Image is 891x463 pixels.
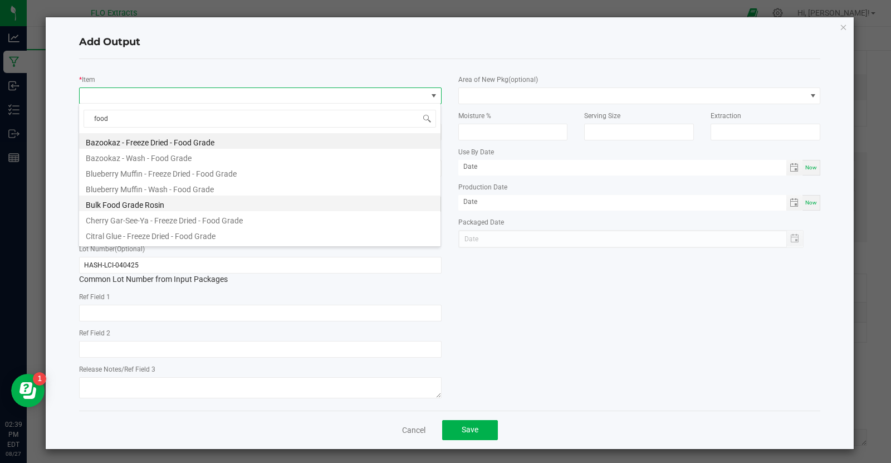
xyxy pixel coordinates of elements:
[79,244,145,254] label: Lot Number
[458,217,504,227] label: Packaged Date
[711,111,741,121] label: Extraction
[584,111,620,121] label: Serving Size
[458,111,491,121] label: Moisture %
[442,420,498,440] button: Save
[79,364,155,374] label: Release Notes/Ref Field 3
[79,328,110,338] label: Ref Field 2
[458,160,787,174] input: Date
[458,195,787,209] input: Date
[79,35,821,50] h4: Add Output
[115,245,145,253] span: (Optional)
[458,182,507,192] label: Production Date
[402,425,425,436] a: Cancel
[508,76,538,84] span: (optional)
[458,147,494,157] label: Use By Date
[462,425,478,434] span: Save
[82,75,95,85] label: Item
[786,195,802,211] span: Toggle calendar
[11,374,45,407] iframe: Resource center
[33,372,46,386] iframe: Resource center unread badge
[805,164,817,170] span: Now
[458,75,538,85] label: Area of New Pkg
[786,160,802,176] span: Toggle calendar
[79,257,442,285] div: Common Lot Number from Input Packages
[805,199,817,206] span: Now
[79,292,110,302] label: Ref Field 1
